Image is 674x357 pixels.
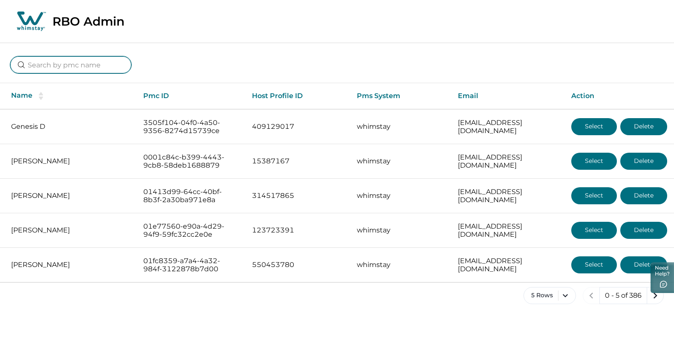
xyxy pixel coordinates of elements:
p: whimstay [357,157,444,165]
button: Delete [620,256,667,273]
p: 409129017 [252,122,344,131]
p: [PERSON_NAME] [11,192,130,200]
p: [EMAIL_ADDRESS][DOMAIN_NAME] [458,153,558,170]
p: 15387167 [252,157,344,165]
th: Pmc ID [136,83,245,109]
th: Email [451,83,564,109]
button: 5 Rows [524,287,576,304]
button: Delete [620,118,667,135]
p: 3505f104-04f0-4a50-9356-8274d15739ce [143,119,238,135]
p: whimstay [357,192,444,200]
p: 123723391 [252,226,344,235]
p: 01413d99-64cc-40bf-8b3f-2a30ba971e8a [143,188,238,204]
button: Select [571,153,617,170]
button: Delete [620,222,667,239]
button: Select [571,222,617,239]
button: Delete [620,187,667,204]
p: RBO Admin [52,14,124,29]
p: Genesis D [11,122,130,131]
button: sorting [32,92,49,100]
button: next page [647,287,664,304]
p: whimstay [357,261,444,269]
p: 314517865 [252,192,344,200]
p: 550453780 [252,261,344,269]
p: [PERSON_NAME] [11,226,130,235]
p: [PERSON_NAME] [11,261,130,269]
p: [EMAIL_ADDRESS][DOMAIN_NAME] [458,222,558,239]
p: whimstay [357,122,444,131]
button: previous page [583,287,600,304]
p: [EMAIL_ADDRESS][DOMAIN_NAME] [458,188,558,204]
p: 0001c84c-b399-4443-9cb8-58deb1688879 [143,153,238,170]
input: Search by pmc name [10,56,131,73]
th: Host Profile ID [245,83,350,109]
button: Delete [620,153,667,170]
button: Select [571,118,617,135]
p: 01fc8359-a7a4-4a32-984f-3122878b7d00 [143,257,238,273]
p: 0 - 5 of 386 [605,291,642,300]
button: Select [571,187,617,204]
button: 0 - 5 of 386 [599,287,647,304]
p: 01e77560-e90a-4d29-94f9-59fc32cc2e0e [143,222,238,239]
button: Select [571,256,617,273]
th: Pms System [350,83,451,109]
p: whimstay [357,226,444,235]
p: [EMAIL_ADDRESS][DOMAIN_NAME] [458,119,558,135]
th: Action [564,83,674,109]
p: [PERSON_NAME] [11,157,130,165]
p: [EMAIL_ADDRESS][DOMAIN_NAME] [458,257,558,273]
